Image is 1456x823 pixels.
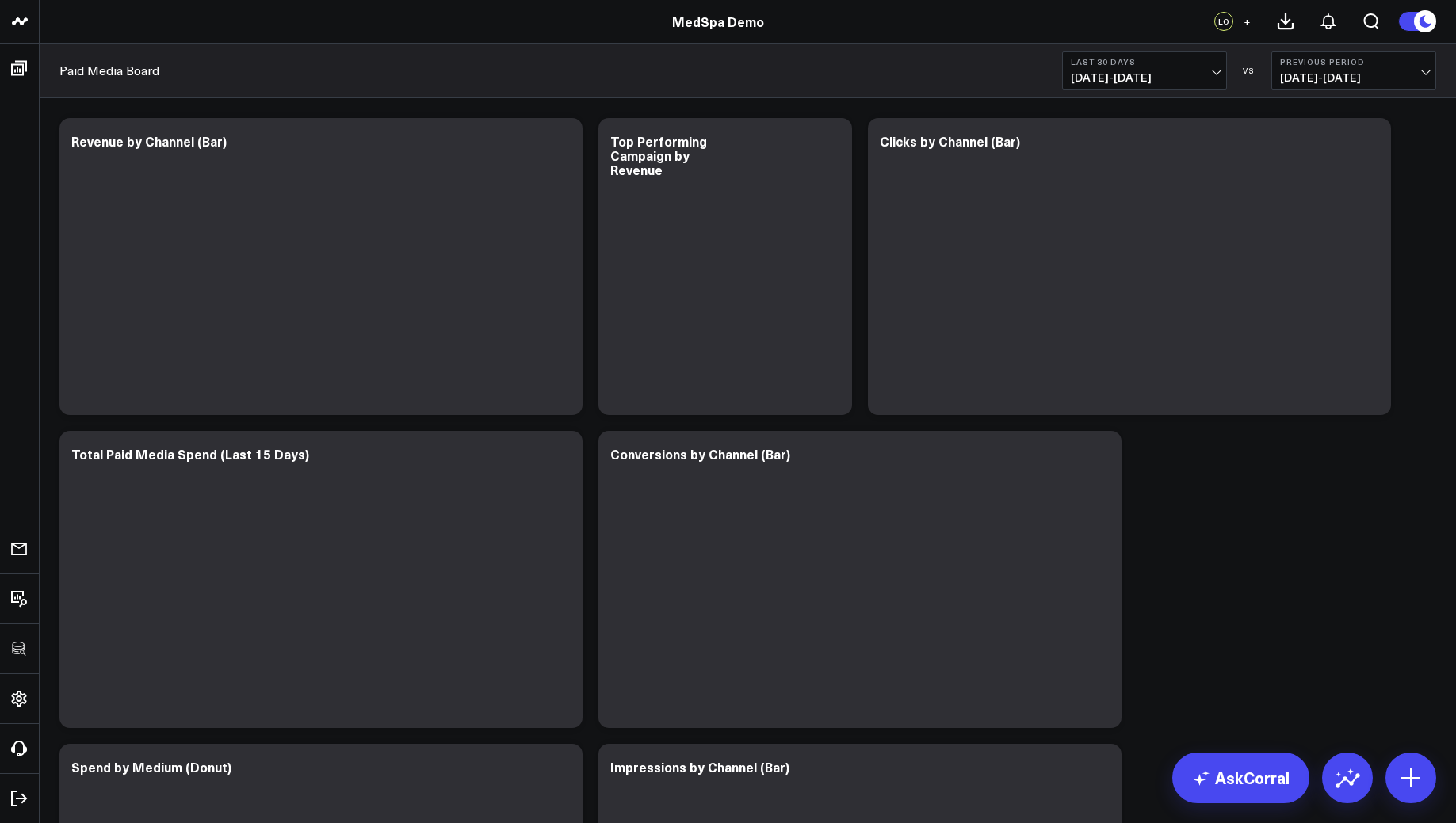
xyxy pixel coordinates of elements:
span: [DATE] - [DATE] [1071,71,1218,84]
a: MedSpa Demo [672,13,764,30]
div: Impressions by Channel (Bar) [610,758,789,775]
div: Total Paid Media Spend (Last 15 Days) [71,445,309,463]
div: Top Performing Campaign by Revenue [610,132,707,178]
b: Previous Period [1280,57,1427,67]
div: Revenue by Channel (Bar) [71,132,227,150]
span: [DATE] - [DATE] [1280,71,1427,84]
button: + [1237,12,1256,31]
div: Spend by Medium (Donut) [71,758,231,775]
div: VS [1235,66,1263,75]
div: Conversions by Channel (Bar) [610,445,790,463]
button: Last 30 Days[DATE]-[DATE] [1062,51,1227,90]
div: Clicks by Channel (Bar) [880,132,1020,150]
b: Last 30 Days [1071,57,1218,67]
button: Previous Period[DATE]-[DATE] [1271,51,1436,90]
a: AskCorral [1172,753,1309,803]
a: Paid Media Board [59,62,159,79]
div: LO [1214,12,1233,31]
span: + [1244,16,1251,27]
